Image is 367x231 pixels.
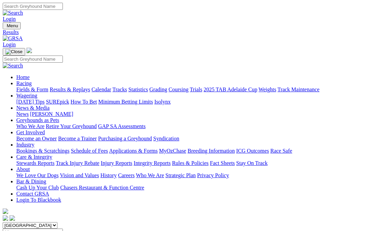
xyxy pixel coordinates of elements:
a: History [100,172,117,178]
img: twitter.svg [10,215,15,221]
a: Stewards Reports [16,160,54,166]
img: Close [5,49,22,55]
a: Integrity Reports [134,160,171,166]
a: News [16,111,29,117]
a: Tracks [112,87,127,92]
a: Bookings & Scratchings [16,148,69,154]
button: Toggle navigation [3,22,21,29]
div: News & Media [16,111,364,117]
a: Privacy Policy [197,172,229,178]
input: Search [3,3,63,10]
img: logo-grsa-white.png [27,48,32,53]
a: Contact GRSA [16,191,49,197]
a: Track Injury Rebate [56,160,99,166]
a: Syndication [153,136,179,141]
img: Search [3,10,23,16]
a: Coursing [169,87,189,92]
a: Statistics [128,87,148,92]
a: Purchasing a Greyhound [98,136,152,141]
a: 2025 TAB Adelaide Cup [204,87,257,92]
img: logo-grsa-white.png [3,209,8,214]
span: Menu [7,23,18,28]
a: Greyhounds as Pets [16,117,59,123]
div: Care & Integrity [16,160,364,166]
a: Schedule of Fees [71,148,108,154]
a: Grading [150,87,167,92]
a: We Love Our Dogs [16,172,58,178]
a: Who We Are [16,123,45,129]
a: Wagering [16,93,37,98]
a: Fact Sheets [210,160,235,166]
a: Racing [16,80,32,86]
a: ICG Outcomes [236,148,269,154]
a: Results [3,29,364,35]
a: Applications & Forms [109,148,158,154]
div: Greyhounds as Pets [16,123,364,129]
a: How To Bet [71,99,97,105]
a: Track Maintenance [278,87,319,92]
div: About [16,172,364,179]
a: Isolynx [154,99,171,105]
a: Login To Blackbook [16,197,61,203]
a: Minimum Betting Limits [98,99,153,105]
a: SUREpick [46,99,69,105]
a: Industry [16,142,34,148]
div: Get Involved [16,136,364,142]
a: Weights [259,87,276,92]
a: News & Media [16,105,50,111]
a: Trials [190,87,202,92]
a: Race Safe [270,148,292,154]
a: Vision and Values [60,172,99,178]
img: facebook.svg [3,215,8,221]
a: [PERSON_NAME] [30,111,73,117]
a: Retire Your Greyhound [46,123,97,129]
a: Cash Up Your Club [16,185,59,190]
a: [DATE] Tips [16,99,45,105]
img: GRSA [3,35,23,42]
a: Get Involved [16,129,45,135]
a: MyOzChase [159,148,186,154]
a: Chasers Restaurant & Function Centre [60,185,144,190]
div: Industry [16,148,364,154]
a: Become an Owner [16,136,57,141]
a: Care & Integrity [16,154,52,160]
div: Bar & Dining [16,185,364,191]
a: Strategic Plan [165,172,196,178]
a: Home [16,74,30,80]
a: GAP SA Assessments [98,123,146,129]
a: Fields & Form [16,87,48,92]
a: Calendar [91,87,111,92]
input: Search [3,56,63,63]
a: Login [3,16,16,22]
a: Careers [118,172,135,178]
a: Become a Trainer [58,136,97,141]
a: Breeding Information [188,148,235,154]
a: Injury Reports [101,160,132,166]
a: Results & Replays [50,87,90,92]
a: About [16,166,30,172]
a: Login [3,42,16,47]
img: Search [3,63,23,69]
a: Rules & Policies [172,160,209,166]
div: Wagering [16,99,364,105]
a: Stay On Track [236,160,267,166]
a: Bar & Dining [16,179,46,184]
button: Toggle navigation [3,48,25,56]
a: Who We Are [136,172,164,178]
div: Racing [16,87,364,93]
